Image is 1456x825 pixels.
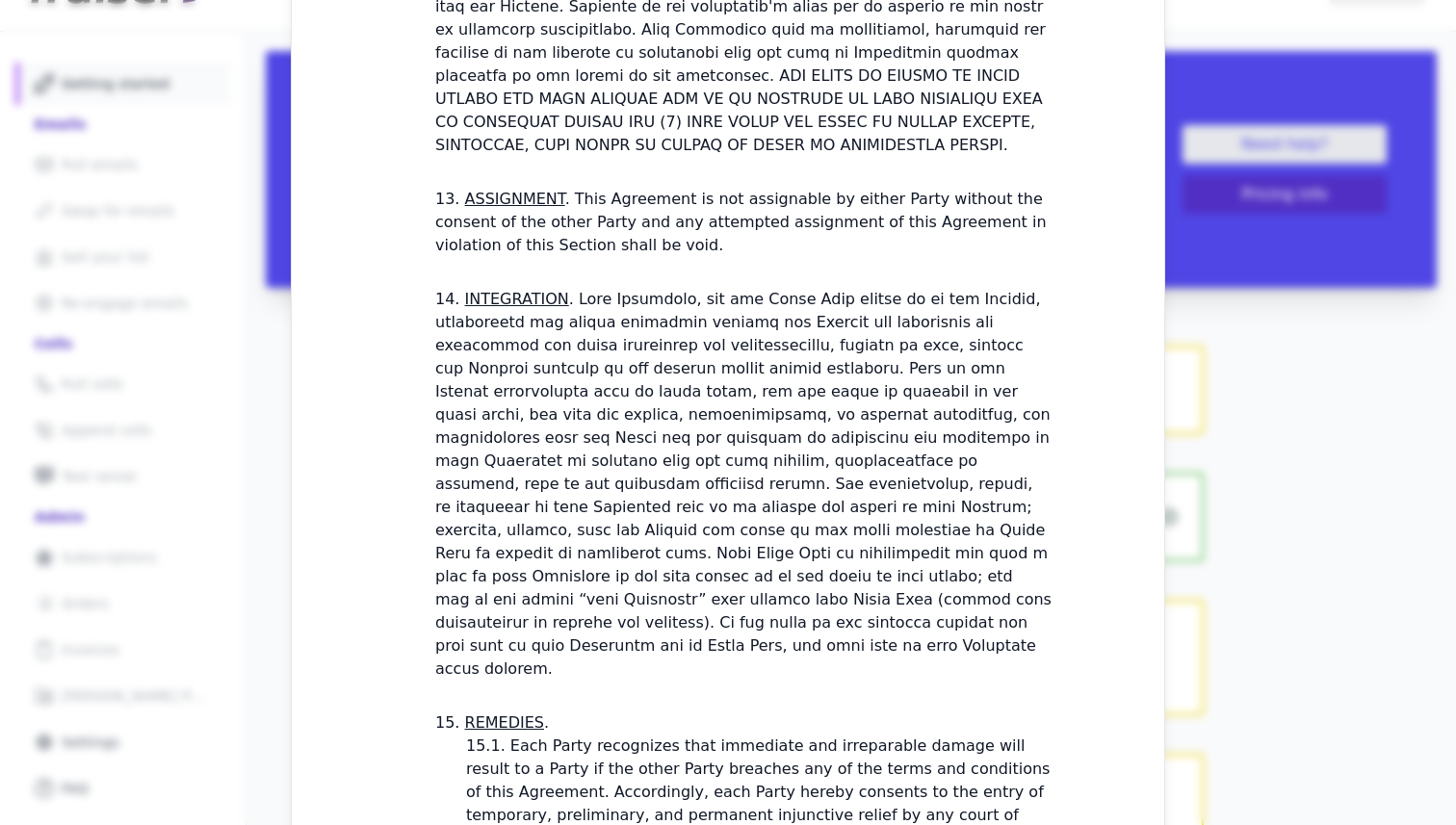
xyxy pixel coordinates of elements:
p: . This Agreement is not assignable by either Party without the consent of the other Party and any... [435,190,1047,254]
span: INTEGRATION [465,290,569,308]
span: ASSIGNMENT [465,190,565,208]
p: . Lore Ipsumdolo, sit ame Conse Adip elitse do ei tem Incidid, utlaboreetd mag aliqua enimadmin v... [435,290,1052,678]
p: . [465,713,550,732]
span: REMEDIES [465,713,544,732]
